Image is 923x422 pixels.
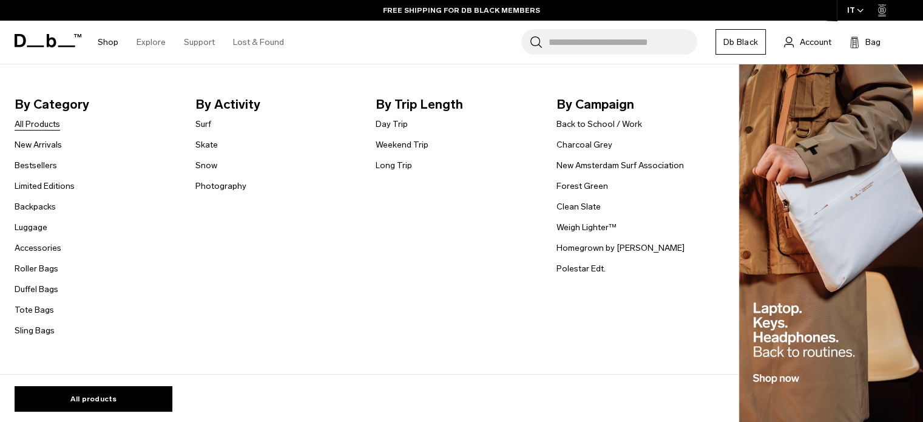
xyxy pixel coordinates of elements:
[15,138,62,151] a: New Arrivals
[98,21,118,64] a: Shop
[865,36,881,49] span: Bag
[195,159,217,172] a: Snow
[376,95,537,114] span: By Trip Length
[195,180,246,192] a: Photography
[383,5,540,16] a: FREE SHIPPING FOR DB BLACK MEMBERS
[556,159,684,172] a: New Amsterdam Surf Association
[15,180,75,192] a: Limited Editions
[15,283,58,296] a: Duffel Bags
[15,386,172,412] a: All products
[556,242,685,254] a: Homegrown by [PERSON_NAME]
[556,95,718,114] span: By Campaign
[15,159,57,172] a: Bestsellers
[556,262,606,275] a: Polestar Edt.
[184,21,215,64] a: Support
[15,221,47,234] a: Luggage
[376,118,408,131] a: Day Trip
[233,21,284,64] a: Lost & Found
[715,29,766,55] a: Db Black
[89,21,293,64] nav: Main Navigation
[195,95,357,114] span: By Activity
[376,138,428,151] a: Weekend Trip
[195,138,218,151] a: Skate
[376,159,412,172] a: Long Trip
[15,242,61,254] a: Accessories
[137,21,166,64] a: Explore
[15,118,60,131] a: All Products
[195,118,211,131] a: Surf
[15,262,58,275] a: Roller Bags
[15,200,56,213] a: Backpacks
[800,36,831,49] span: Account
[556,221,617,234] a: Weigh Lighter™
[556,138,612,151] a: Charcoal Grey
[556,180,608,192] a: Forest Green
[850,35,881,49] button: Bag
[15,95,176,114] span: By Category
[556,118,642,131] a: Back to School / Work
[15,324,55,337] a: Sling Bags
[556,200,601,213] a: Clean Slate
[784,35,831,49] a: Account
[15,304,54,316] a: Tote Bags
